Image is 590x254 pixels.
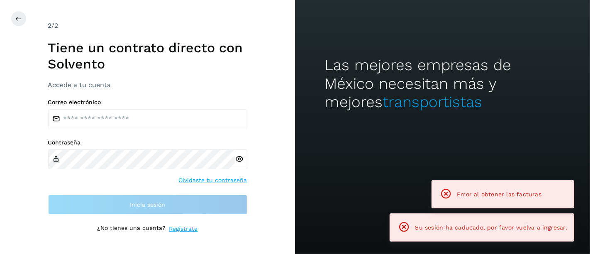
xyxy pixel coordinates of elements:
h1: Tiene un contrato directo con Solvento [48,40,247,72]
button: Inicia sesión [48,195,247,215]
span: transportistas [383,93,482,111]
label: Correo electrónico [48,99,247,106]
span: Su sesión ha caducado, por favor vuelva a ingresar. [415,224,567,231]
label: Contraseña [48,139,247,146]
span: Inicia sesión [130,202,165,208]
span: Error al obtener las facturas [457,191,541,198]
h3: Accede a tu cuenta [48,81,247,89]
p: ¿No tienes una cuenta? [98,225,166,233]
a: Olvidaste tu contraseña [179,176,247,185]
a: Regístrate [169,225,198,233]
h2: Las mejores empresas de México necesitan más y mejores [324,56,561,111]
